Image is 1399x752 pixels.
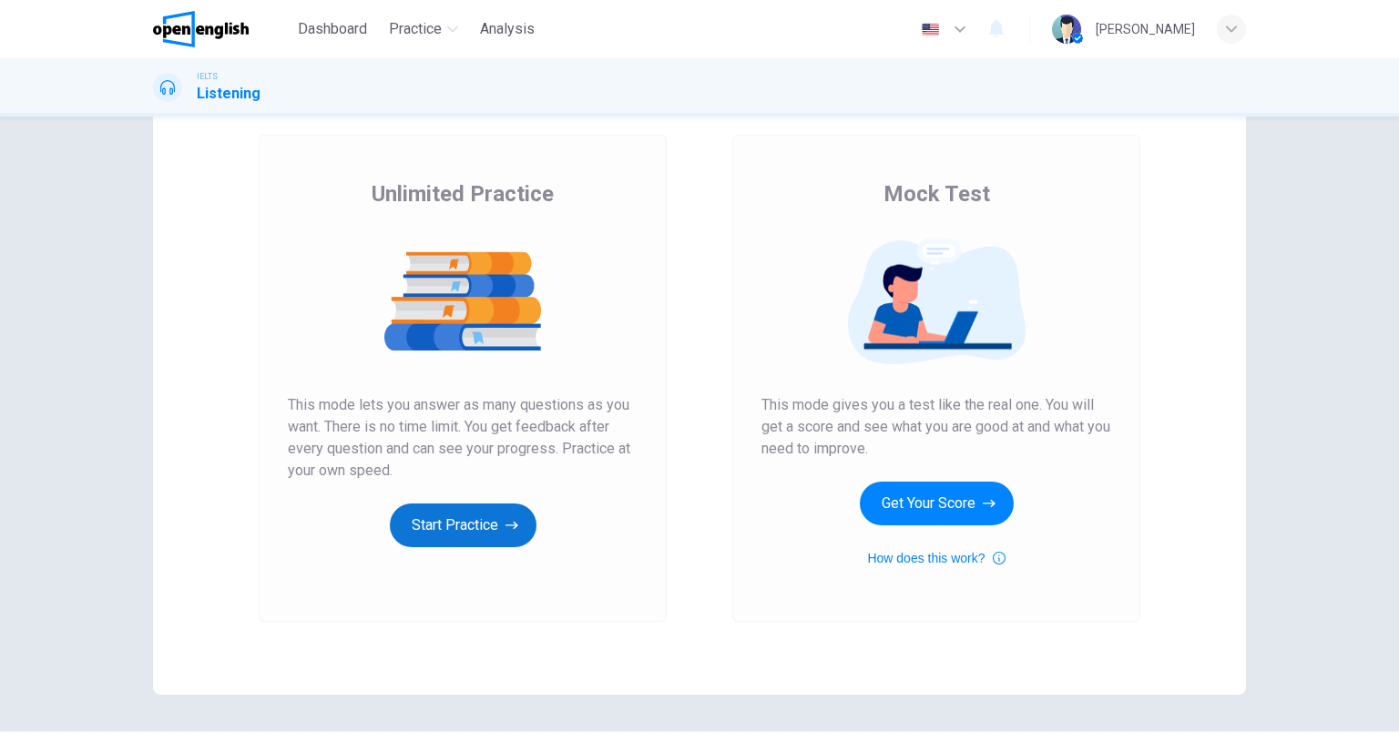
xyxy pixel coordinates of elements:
[372,179,554,208] span: Unlimited Practice
[153,11,291,47] a: OpenEnglish logo
[1096,18,1195,40] div: [PERSON_NAME]
[883,179,990,208] span: Mock Test
[480,18,535,40] span: Analysis
[288,394,638,482] span: This mode lets you answer as many questions as you want. There is no time limit. You get feedback...
[389,18,442,40] span: Practice
[1052,15,1081,44] img: Profile picture
[390,503,536,547] button: Start Practice
[867,547,1005,569] button: How does this work?
[919,23,942,36] img: en
[761,394,1111,460] span: This mode gives you a test like the real one. You will get a score and see what you are good at a...
[153,11,249,47] img: OpenEnglish logo
[197,70,218,83] span: IELTS
[473,13,542,46] button: Analysis
[291,13,374,46] button: Dashboard
[382,13,465,46] button: Practice
[298,18,367,40] span: Dashboard
[197,83,260,105] h1: Listening
[860,482,1014,525] button: Get Your Score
